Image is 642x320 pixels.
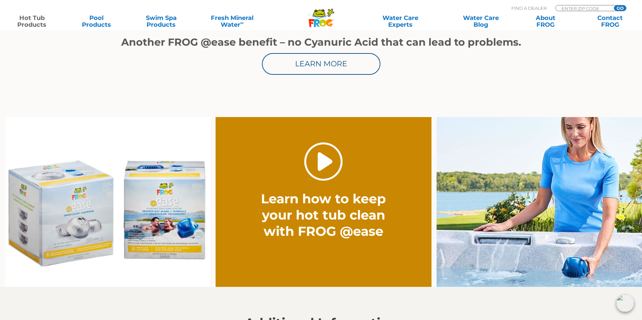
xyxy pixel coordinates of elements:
a: Hot TubProducts [7,15,57,28]
a: Learn More [262,53,380,75]
img: fpo-flippin-frog-2 [437,117,642,287]
a: Fresh MineralWater∞ [201,15,264,28]
h2: Learn how to keep your hot tub clean with FROG @ease [248,191,399,239]
a: Swim SpaProducts [136,15,186,28]
img: Ease Packaging [5,117,211,287]
img: openIcon [616,294,634,312]
input: GO [614,5,626,11]
p: Find A Dealer [511,5,547,11]
sup: ∞ [240,20,244,25]
input: Zip Code Form [561,5,606,11]
a: ContactFROG [585,15,635,28]
a: Play Video [304,142,342,181]
a: Water CareBlog [456,15,506,28]
a: Water CareExperts [360,15,441,28]
h1: Another FROG @ease benefit – no Cyanuric Acid that can lead to problems. [118,37,524,48]
a: PoolProducts [71,15,122,28]
a: AboutFROG [520,15,571,28]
